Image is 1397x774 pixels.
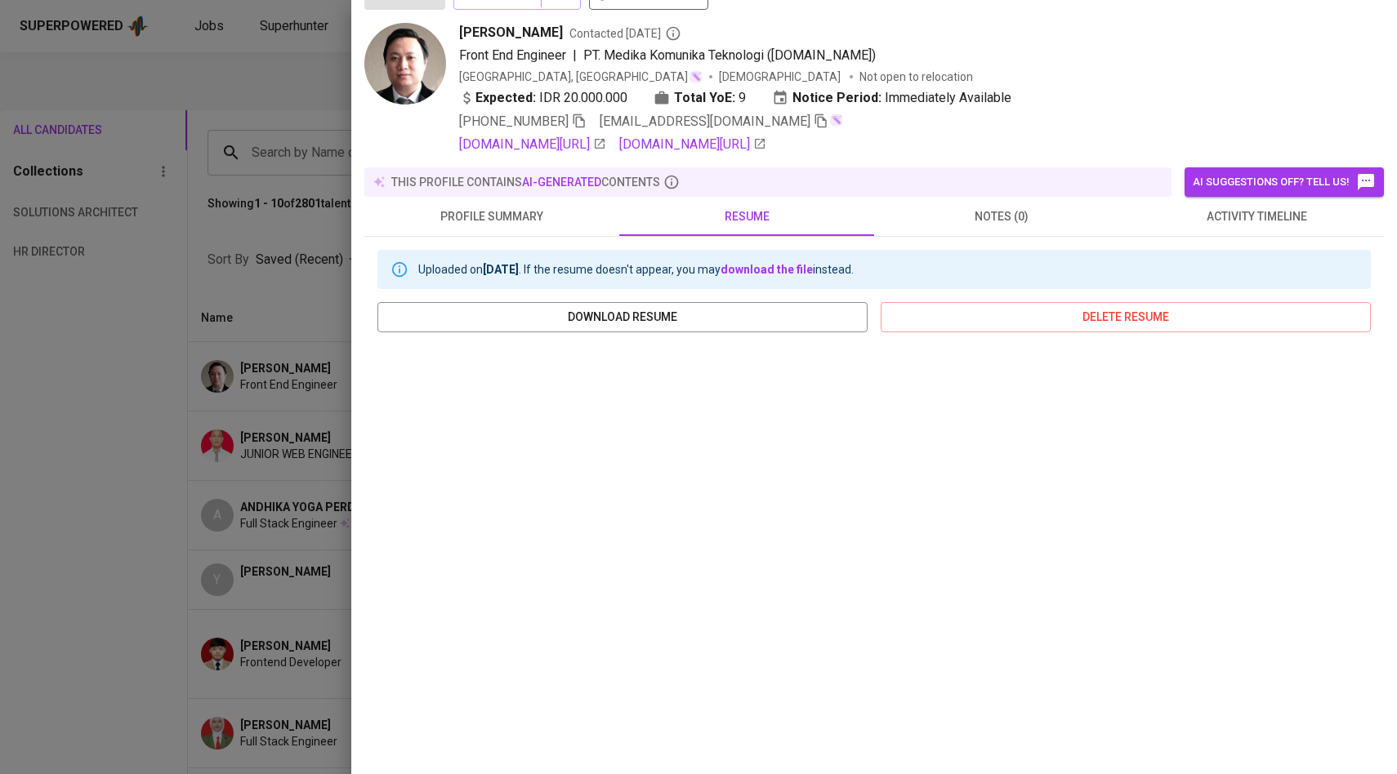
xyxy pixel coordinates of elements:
span: Contacted [DATE] [569,25,681,42]
span: download resume [391,307,855,327]
img: 4ed2698190af053fa0a671ea42c686b6.jpeg [364,23,446,105]
b: Expected: [475,88,536,108]
img: magic_wand.svg [690,70,703,83]
span: [PHONE_NUMBER] [459,113,569,129]
img: magic_wand.svg [830,113,843,127]
p: Not open to relocation [859,69,973,85]
div: IDR 20.000.000 [459,88,627,108]
a: download the file [721,263,813,276]
span: activity timeline [1139,207,1374,227]
a: [DOMAIN_NAME][URL] [459,135,606,154]
div: Uploaded on . If the resume doesn't appear, you may instead. [418,255,854,284]
span: | [573,46,577,65]
span: AI suggestions off? Tell us! [1193,172,1376,192]
span: [DEMOGRAPHIC_DATA] [719,69,843,85]
span: profile summary [374,207,609,227]
span: AI-generated [522,176,601,189]
a: [DOMAIN_NAME][URL] [619,135,766,154]
b: [DATE] [483,263,519,276]
span: PT. Medika Komunika Teknologi ([DOMAIN_NAME]) [583,47,876,63]
span: Front End Engineer [459,47,566,63]
button: AI suggestions off? Tell us! [1185,167,1384,197]
span: resume [629,207,864,227]
button: delete resume [881,302,1371,332]
b: Total YoE: [674,88,735,108]
span: [EMAIL_ADDRESS][DOMAIN_NAME] [600,113,810,129]
div: Immediately Available [772,88,1011,108]
span: delete resume [894,307,1358,327]
b: Notice Period: [792,88,881,108]
span: [PERSON_NAME] [459,23,563,42]
svg: By Batam recruiter [665,25,681,42]
span: notes (0) [884,207,1119,227]
button: download resume [377,302,868,332]
span: 9 [739,88,746,108]
div: [GEOGRAPHIC_DATA], [GEOGRAPHIC_DATA] [459,69,703,85]
p: this profile contains contents [391,174,660,190]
